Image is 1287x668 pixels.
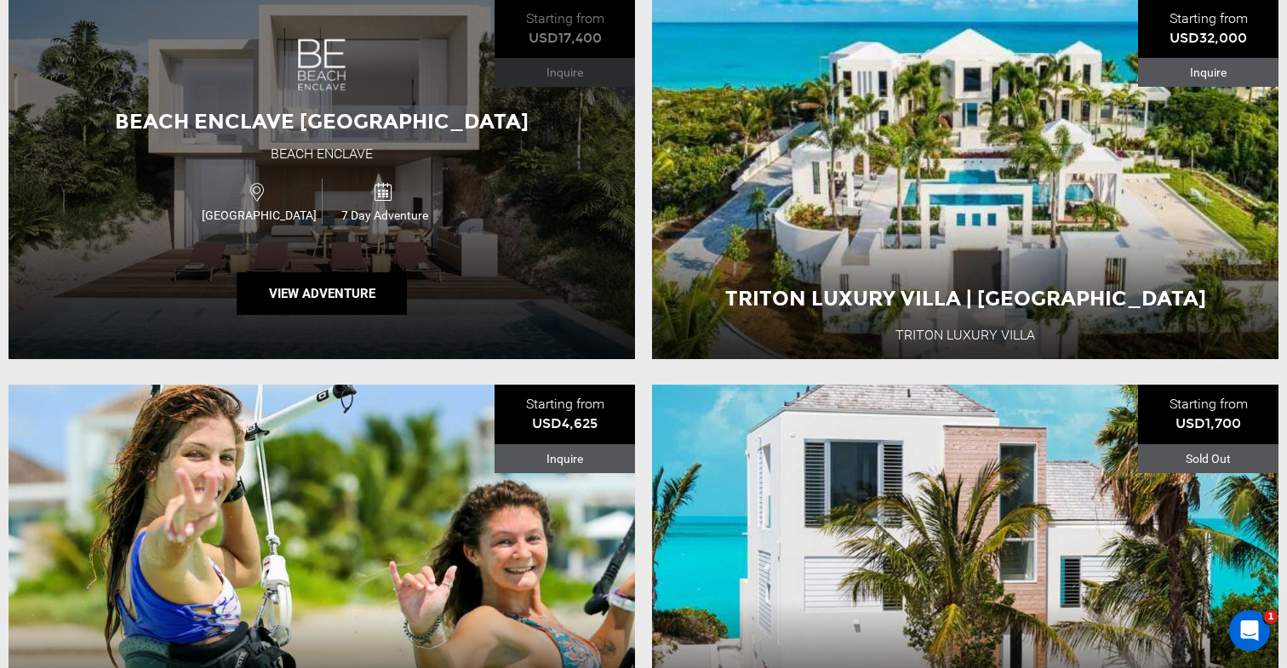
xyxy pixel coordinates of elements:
button: View Adventure [237,272,407,315]
span: [GEOGRAPHIC_DATA] [197,207,322,224]
span: Beach Enclave [GEOGRAPHIC_DATA] [115,109,529,134]
div: Beach Enclave [271,145,373,164]
img: images [298,31,346,99]
span: 1 [1264,610,1278,624]
span: 7 Day Adventure [323,207,447,224]
iframe: Intercom live chat [1229,610,1270,651]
